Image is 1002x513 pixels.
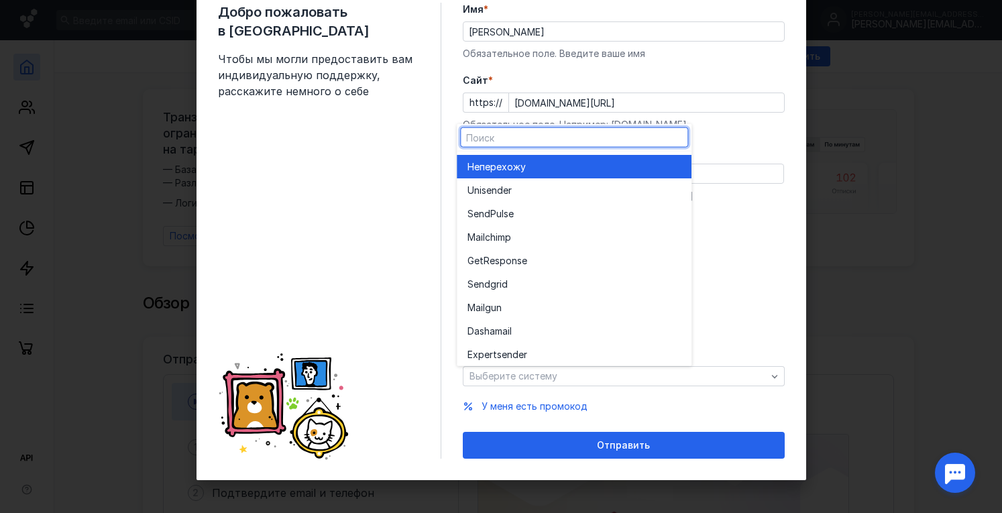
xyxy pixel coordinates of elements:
[467,230,505,243] span: Mailchim
[508,183,512,196] span: r
[482,400,588,412] span: У меня есть промокод
[597,440,650,451] span: Отправить
[218,51,419,99] span: Чтобы мы могли предоставить вам индивидуальную поддержку, расскажите немного о себе
[505,230,511,243] span: p
[482,400,588,413] button: У меня есть промокод
[500,277,508,290] span: id
[467,253,474,267] span: G
[457,343,691,366] button: Expertsender
[480,160,526,173] span: перехожу
[485,300,502,314] span: gun
[457,225,691,249] button: Mailchimp
[467,160,480,173] span: Не
[469,370,557,382] span: Выберите систему
[461,128,687,147] input: Поиск
[457,178,691,202] button: Unisender
[457,155,691,178] button: Неперехожу
[467,300,485,314] span: Mail
[463,432,785,459] button: Отправить
[508,207,514,220] span: e
[457,296,691,319] button: Mailgun
[463,74,488,87] span: Cайт
[463,47,785,60] div: Обязательное поле. Введите ваше имя
[467,277,500,290] span: Sendgr
[510,324,512,337] span: l
[467,324,510,337] span: Dashamai
[467,183,508,196] span: Unisende
[463,3,484,16] span: Имя
[478,347,527,361] span: pertsender
[457,366,691,390] button: Mindbox
[218,3,419,40] span: Добро пожаловать в [GEOGRAPHIC_DATA]
[463,118,785,131] div: Обязательное поле. Например: [DOMAIN_NAME]
[457,319,691,343] button: Dashamail
[457,272,691,296] button: Sendgrid
[457,249,691,272] button: GetResponse
[457,152,691,366] div: grid
[463,366,785,386] button: Выберите систему
[467,207,508,220] span: SendPuls
[467,347,478,361] span: Ex
[457,202,691,225] button: SendPulse
[474,253,527,267] span: etResponse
